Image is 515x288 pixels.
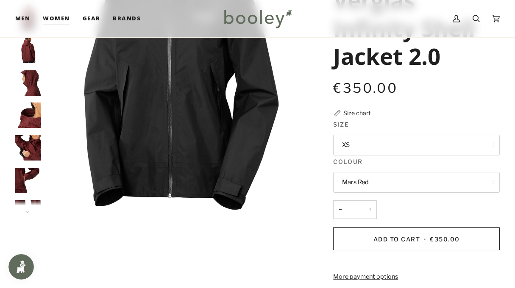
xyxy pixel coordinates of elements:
[333,80,398,96] span: €350.00
[43,14,70,23] span: Women
[15,102,41,128] img: Helly Hansen Women's Verglas Infinity Shell Jacket 2.0 Mars Red - Booley Galway
[333,135,500,155] button: XS
[333,200,377,219] input: Quantity
[15,200,41,225] img: Helly Hansen Women's Verglas Infinity Shell Jacket 2.0 Mars Red - Booley Galway
[333,272,500,282] a: More payment options
[430,235,460,243] span: €350.00
[15,14,30,23] span: Men
[15,135,41,161] img: Helly Hansen Women's Verglas Infinity Shell Jacket 2.0 Mars Red - Booley Galway
[333,157,362,166] span: Colour
[333,120,349,129] span: Size
[333,172,500,193] button: Mars Red
[373,235,420,243] span: Add to Cart
[363,200,377,219] button: +
[333,227,500,250] button: Add to Cart • €350.00
[15,38,41,63] img: Helly Hansen Women's Verglas Infinity Shell Jacket 2.0 Mars Red - Booley Galway
[220,6,295,31] img: Booley
[113,14,141,23] span: Brands
[343,108,370,117] div: Size chart
[83,14,100,23] span: Gear
[422,235,428,243] span: •
[15,70,41,96] img: Helly Hansen Women's Verglas Infinity Shell Jacket 2.0 Mars Red - Booley Galway
[15,168,41,193] img: Helly Hansen Women's Verglas Infinity Shell Jacket 2.0 Mars Red - Booley Galway
[333,200,347,219] button: −
[8,254,34,280] iframe: Button to open loyalty program pop-up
